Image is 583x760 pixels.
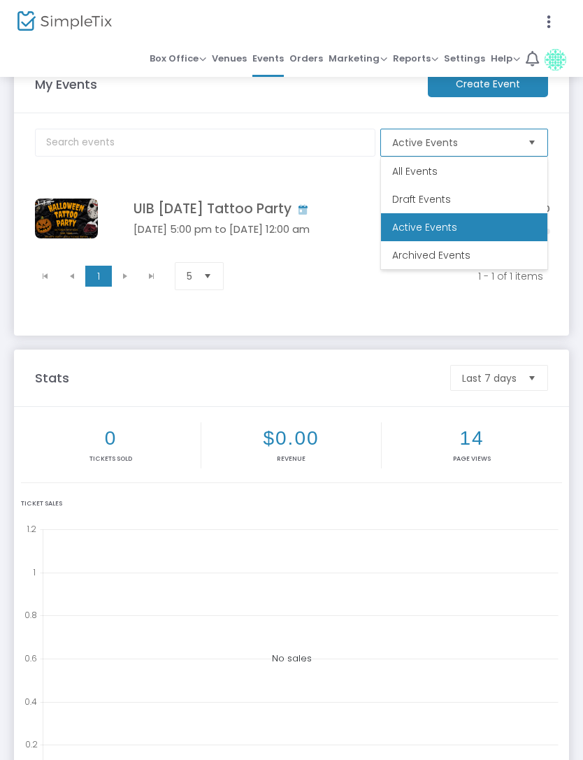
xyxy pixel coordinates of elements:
p: Tickets sold [22,454,199,464]
a: Reports [393,42,438,77]
span: Help [491,52,520,65]
div: Ticket Sales [21,499,562,509]
h4: UIB [DATE] Tattoo Party [134,201,372,217]
span: Active Events [392,220,457,234]
p: Page Views [383,454,561,464]
span: Page 1 [85,266,112,287]
button: Select [522,366,542,390]
span: Reports [393,52,438,65]
a: Marketing [329,42,387,77]
span: Settings [444,48,485,69]
span: Orders [289,48,323,69]
span: Marketing [329,52,387,65]
a: Box Office [150,42,206,77]
span: Venues [212,48,247,69]
a: Help [491,42,520,77]
input: Search events [35,129,375,157]
span: Archived Events [392,248,470,262]
p: Revenue [203,454,380,464]
h2: 14 [383,426,561,450]
div: Data table [27,181,559,256]
span: Last 7 days [462,371,517,385]
a: Settings [444,42,485,77]
h2: $0.00 [203,426,380,450]
kendo-pager-info: 1 - 1 of 1 items [249,269,543,283]
m-button: Create Event [428,71,548,97]
a: Venues [212,42,247,77]
span: Box Office [150,52,206,65]
a: Orders [289,42,323,77]
button: Select [198,263,217,289]
m-panel-title: My Events [28,75,421,94]
span: All Events [392,164,438,178]
img: 638959861798285945BlackOrangeCreativeBoldDarkHalloweenPartyFlyer.png [35,199,98,238]
span: 5 [187,269,192,283]
span: Active Events [392,136,517,150]
h5: [DATE] 5:00 pm to [DATE] 12:00 am [134,223,372,236]
button: Select [522,129,542,156]
h2: 0 [22,426,199,450]
span: Events [252,48,284,69]
a: Events [252,42,284,77]
span: Draft Events [392,192,451,206]
m-panel-title: Stats [28,368,443,387]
